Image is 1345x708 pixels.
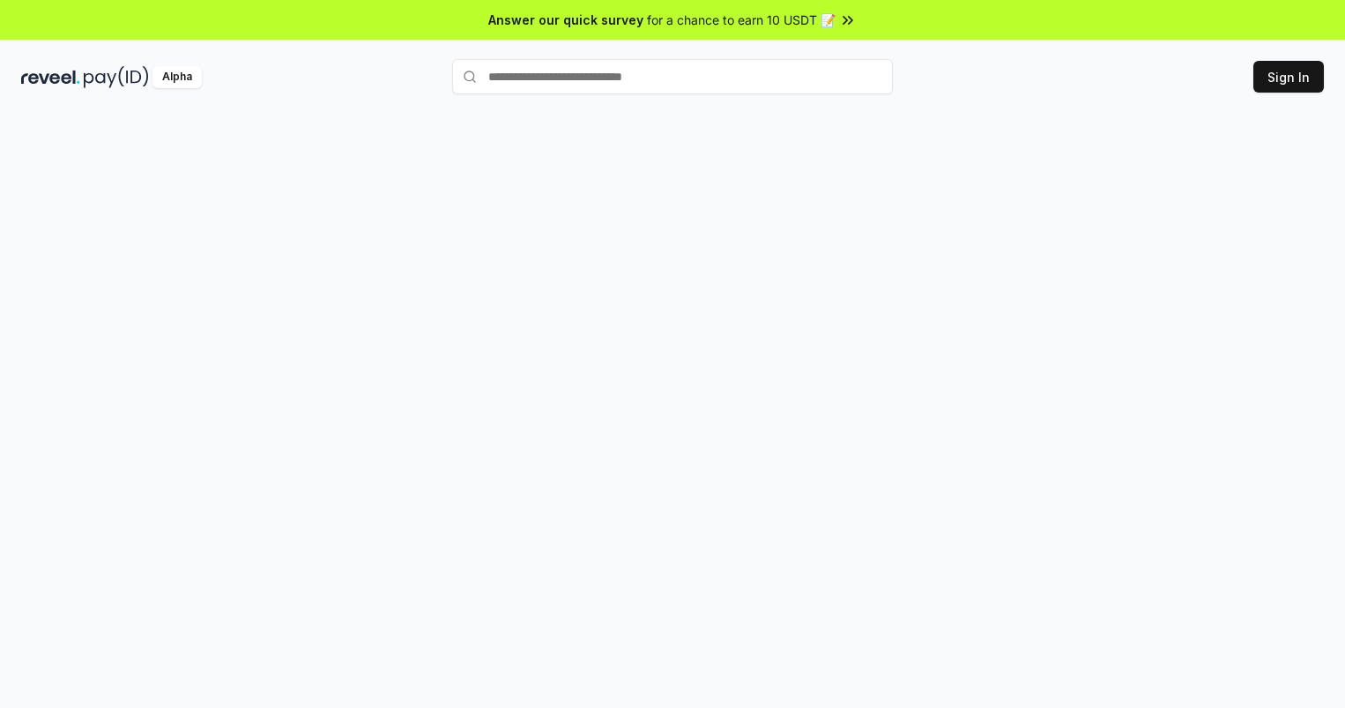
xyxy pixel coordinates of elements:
img: pay_id [84,66,149,88]
div: Alpha [152,66,202,88]
span: for a chance to earn 10 USDT 📝 [647,11,836,29]
span: Answer our quick survey [488,11,643,29]
button: Sign In [1253,61,1324,93]
img: reveel_dark [21,66,80,88]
